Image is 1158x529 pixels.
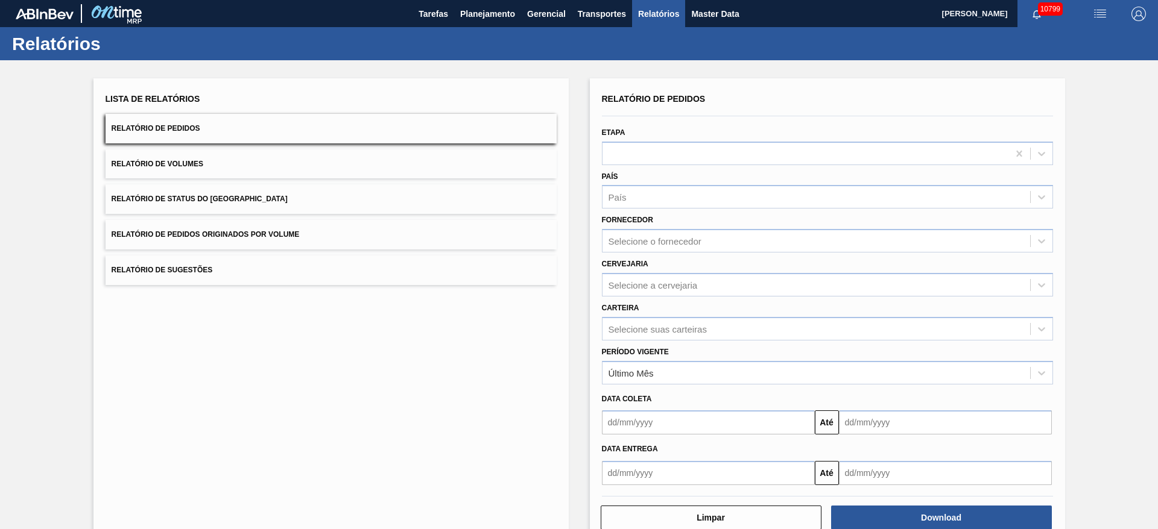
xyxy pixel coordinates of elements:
[419,7,448,21] span: Tarefas
[602,216,653,224] label: Fornecedor
[106,184,557,214] button: Relatório de Status do [GEOGRAPHIC_DATA]
[815,410,839,434] button: Até
[602,172,618,181] label: País
[602,445,658,453] span: Data entrega
[602,395,652,403] span: Data coleta
[112,195,288,203] span: Relatório de Status do [GEOGRAPHIC_DATA]
[106,149,557,179] button: Relatório de Volumes
[609,236,701,246] div: Selecione o fornecedor
[609,368,654,378] div: Último Mês
[815,461,839,485] button: Até
[112,124,200,133] span: Relatório de Pedidos
[602,94,706,104] span: Relatório de Pedidos
[602,128,625,137] label: Etapa
[1038,2,1063,16] span: 10799
[609,192,627,202] div: País
[839,461,1052,485] input: dd/mm/yyyy
[691,7,739,21] span: Master Data
[106,255,557,285] button: Relatório de Sugestões
[638,7,679,21] span: Relatórios
[578,7,626,21] span: Transportes
[609,280,698,290] div: Selecione a cervejaria
[602,260,648,268] label: Cervejaria
[106,94,200,104] span: Lista de Relatórios
[527,7,566,21] span: Gerencial
[106,220,557,249] button: Relatório de Pedidos Originados por Volume
[112,160,203,168] span: Relatório de Volumes
[1093,7,1107,21] img: userActions
[602,461,815,485] input: dd/mm/yyyy
[1017,5,1056,22] button: Notificações
[12,37,226,51] h1: Relatórios
[602,410,815,434] input: dd/mm/yyyy
[602,304,639,312] label: Carteira
[602,348,669,356] label: Período Vigente
[16,8,74,19] img: TNhmsLtSVTkK8tSr43FrP2fwEKptu5GPRR3wAAAABJRU5ErkJggg==
[839,410,1052,434] input: dd/mm/yyyy
[112,230,300,239] span: Relatório de Pedidos Originados por Volume
[460,7,515,21] span: Planejamento
[106,114,557,143] button: Relatório de Pedidos
[112,266,213,274] span: Relatório de Sugestões
[1131,7,1146,21] img: Logout
[609,324,707,334] div: Selecione suas carteiras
